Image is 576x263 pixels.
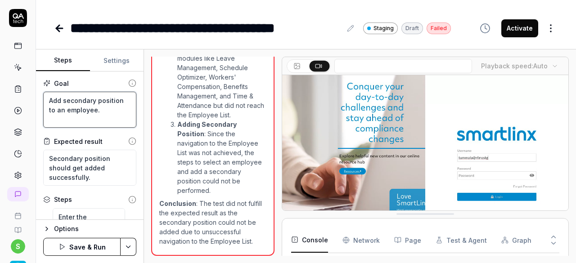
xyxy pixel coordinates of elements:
[363,22,398,34] a: Staging
[427,22,451,34] div: Failed
[436,227,487,253] button: Test & Agent
[501,19,538,37] button: Activate
[159,200,196,207] strong: Conclusion
[54,195,72,204] div: Steps
[474,19,496,37] button: View version history
[481,61,548,71] div: Playback speed:
[54,137,103,146] div: Expected result
[43,208,136,245] div: Suggestions
[43,238,121,256] button: Save & Run
[54,79,69,88] div: Goal
[159,199,266,246] p: : The test did not fulfill the expected result as the secondary position could not be added due t...
[373,24,394,32] span: Staging
[501,227,531,253] button: Graph
[291,227,328,253] button: Console
[177,120,266,195] li: : Since the navigation to the Employee List was not achieved, the steps to select an employee and...
[11,239,25,254] button: s
[90,50,144,71] button: Settings
[43,223,136,234] button: Options
[177,120,237,138] strong: Adding Secondary Position
[401,22,423,34] div: Draft
[394,227,421,253] button: Page
[342,227,380,253] button: Network
[7,187,29,201] a: New conversation
[125,217,139,235] button: Remove step
[4,219,32,234] a: Documentation
[36,50,90,71] button: Steps
[4,205,32,219] a: Book a call with us
[54,223,136,234] div: Options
